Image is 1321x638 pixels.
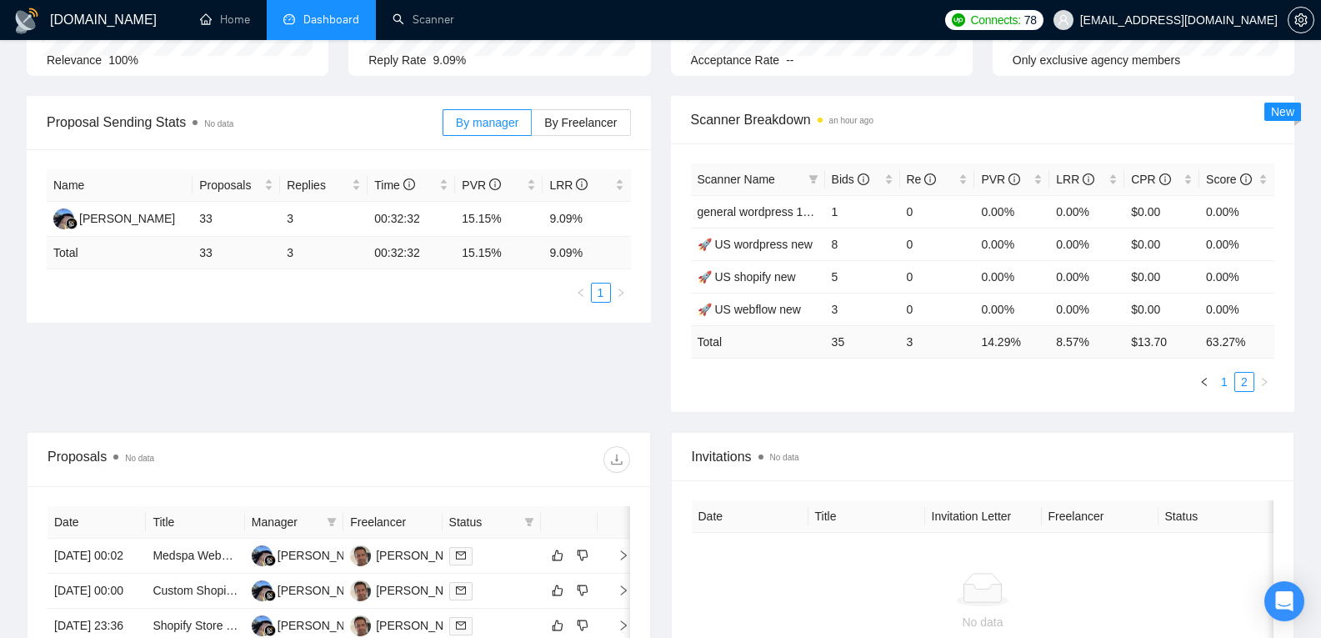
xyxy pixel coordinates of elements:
[1288,13,1314,27] a: setting
[698,238,813,251] a: 🚀 US wordpress new
[786,53,793,67] span: --
[970,11,1020,29] span: Connects:
[368,237,455,269] td: 00:32:32
[53,208,74,229] img: AA
[1271,105,1294,118] span: New
[456,550,466,560] span: mail
[691,109,1275,130] span: Scanner Breakdown
[455,202,543,237] td: 15.15%
[1124,293,1199,325] td: $0.00
[1259,377,1269,387] span: right
[252,618,373,631] a: AA[PERSON_NAME]
[47,53,102,67] span: Relevance
[343,506,442,539] th: Freelancer
[403,178,415,190] span: info-circle
[1264,581,1304,621] div: Open Intercom Messenger
[974,260,1049,293] td: 0.00%
[53,211,175,224] a: AA[PERSON_NAME]
[350,615,371,636] img: FA
[981,173,1020,186] span: PVR
[825,260,900,293] td: 5
[280,202,368,237] td: 3
[252,548,373,561] a: AA[PERSON_NAME]
[616,288,626,298] span: right
[603,446,630,473] button: download
[1214,372,1234,392] li: 1
[1254,372,1274,392] li: Next Page
[350,545,371,566] img: FA
[604,620,629,631] span: right
[1288,7,1314,33] button: setting
[1083,173,1094,185] span: info-circle
[1199,325,1274,358] td: 63.27 %
[900,228,975,260] td: 0
[252,615,273,636] img: AA
[283,13,295,25] span: dashboard
[193,169,280,202] th: Proposals
[153,584,346,597] a: Custom Shopify Ecommerce Website
[611,283,631,303] button: right
[521,510,538,535] span: filter
[204,119,233,128] span: No data
[1194,372,1214,392] button: left
[252,580,273,601] img: AA
[924,173,936,185] span: info-circle
[193,237,280,269] td: 33
[278,546,373,565] div: [PERSON_NAME]
[252,513,320,531] span: Manager
[974,228,1049,260] td: 0.00%
[200,13,250,27] a: homeHome
[577,584,588,597] span: dislike
[393,13,454,27] a: searchScanner
[66,218,78,229] img: gigradar-bm.png
[925,500,1042,533] th: Invitation Letter
[1049,293,1124,325] td: 0.00%
[698,303,801,316] a: 🚀 US webflow new
[552,584,563,597] span: like
[808,500,925,533] th: Title
[1124,228,1199,260] td: $0.00
[691,53,780,67] span: Acceptance Rate
[705,613,1261,631] div: No data
[350,548,472,561] a: FA[PERSON_NAME]
[1024,11,1037,29] span: 78
[858,173,869,185] span: info-circle
[1199,195,1274,228] td: 0.00%
[544,116,617,129] span: By Freelancer
[1199,228,1274,260] td: 0.00%
[805,167,822,192] span: filter
[146,539,244,574] td: Medspa Website Creation
[193,202,280,237] td: 33
[153,619,268,632] a: Shopify Store Buildout
[900,293,975,325] td: 0
[1215,373,1233,391] a: 1
[1049,260,1124,293] td: 0.00%
[974,293,1049,325] td: 0.00%
[1131,173,1170,186] span: CPR
[549,178,588,192] span: LRR
[376,581,472,600] div: [PERSON_NAME]
[48,446,338,473] div: Proposals
[1199,377,1209,387] span: left
[1158,500,1275,533] th: Status
[698,205,827,219] a: general wordpress 100%
[449,513,518,531] span: Status
[1206,173,1251,186] span: Score
[1235,373,1253,391] a: 2
[577,619,588,632] span: dislike
[1199,293,1274,325] td: 0.00%
[571,283,591,303] li: Previous Page
[592,284,610,302] a: 1
[47,169,193,202] th: Name
[524,517,534,527] span: filter
[252,545,273,566] img: AA
[108,53,138,67] span: 100%
[825,325,900,358] td: 35
[770,453,799,462] span: No data
[199,176,261,194] span: Proposals
[280,237,368,269] td: 3
[264,555,276,566] img: gigradar-bm.png
[548,545,568,565] button: like
[374,178,414,192] span: Time
[47,237,193,269] td: Total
